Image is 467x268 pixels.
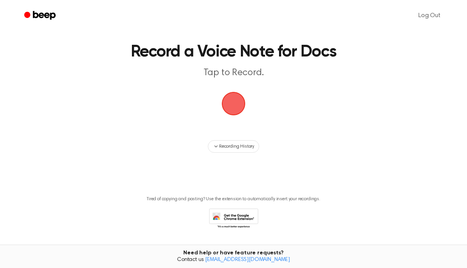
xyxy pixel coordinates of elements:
[19,8,63,23] a: Beep
[222,92,245,115] img: Beep Logo
[208,140,259,153] button: Recording History
[84,44,383,60] h1: Record a Voice Note for Docs
[147,196,320,202] p: Tired of copying and pasting? Use the extension to automatically insert your recordings.
[219,143,254,150] span: Recording History
[84,67,383,79] p: Tap to Record.
[205,257,290,263] a: [EMAIL_ADDRESS][DOMAIN_NAME]
[411,6,448,25] a: Log Out
[5,257,462,264] span: Contact us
